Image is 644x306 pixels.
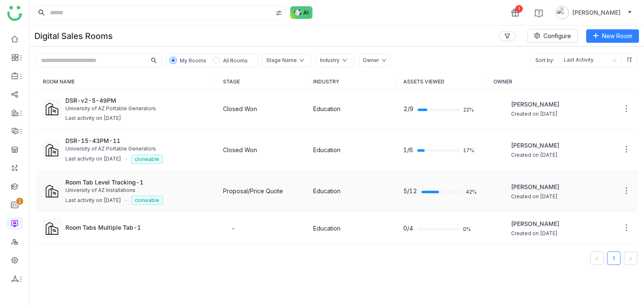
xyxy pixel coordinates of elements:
[290,6,313,19] img: ask-buddy-normal.svg
[65,136,210,145] div: DSR-15-43PM-11
[607,252,621,265] li: 1
[397,74,487,89] th: ASSETS VIEWED
[535,9,543,18] img: help.svg
[466,189,476,194] span: 42%
[275,10,282,16] img: search-type.svg
[36,74,216,89] th: ROOM NAME
[624,252,637,265] button: Next Page
[527,29,578,43] button: Configure
[543,31,571,41] span: Configure
[65,178,210,187] div: Room Tab Level Tracking-1
[131,155,163,164] nz-tag: cloneable
[65,223,210,232] div: Room Tabs Multiple Tab-1
[313,146,340,153] span: Education
[403,224,413,233] span: 0/4
[180,57,206,64] span: My Rooms
[313,187,340,194] span: Education
[403,187,417,196] span: 5/12
[493,222,507,235] img: 684fd8469a55a50394c15cc7
[223,187,283,194] span: Proposal/Price Quote
[572,8,621,17] span: [PERSON_NAME]
[223,105,257,112] span: Closed Won
[131,196,163,205] nz-tag: cloneable
[602,31,632,41] span: New Room
[313,105,340,112] span: Education
[363,57,379,65] div: Owner
[65,197,121,205] div: Last activity on [DATE]
[493,143,507,157] img: 684fd8469a55a50394c15cc7
[511,230,559,238] span: Created on [DATE]
[487,74,637,89] th: OWNER
[306,74,397,89] th: INDUSTRY
[531,54,559,67] span: Sort by:
[65,155,121,163] div: Last activity on [DATE]
[511,182,559,192] span: [PERSON_NAME]
[463,227,473,232] span: 0%
[34,31,113,41] div: Digital Sales Rooms
[65,187,210,194] div: University of AZ Installations
[493,184,507,198] img: 684fd8469a55a50394c15cc7
[231,225,235,232] span: -
[586,29,639,43] button: New Room
[223,57,248,64] span: All Rooms
[511,110,559,118] span: Created on [DATE]
[590,252,604,265] button: Previous Page
[463,148,473,153] span: 17%
[403,104,413,114] span: 2/9
[511,219,559,228] span: [PERSON_NAME]
[65,96,210,105] div: DSR-v2-5-49PM
[65,114,121,122] div: Last activity on [DATE]
[463,107,473,112] span: 22%
[493,102,507,116] img: 684fd8469a55a50394c15cc7
[266,57,297,65] div: Stage Name
[216,74,306,89] th: STAGE
[313,225,340,232] span: Education
[556,6,569,19] img: avatar
[511,151,559,159] span: Created on [DATE]
[511,100,559,109] span: [PERSON_NAME]
[564,54,617,67] nz-select-item: Last Activity
[223,146,257,153] span: Closed Won
[18,197,21,205] p: 1
[554,6,634,19] button: [PERSON_NAME]
[65,145,210,153] div: University of AZ Portable Generators
[16,198,23,205] nz-badge-sup: 1
[511,193,559,201] span: Created on [DATE]
[65,105,210,113] div: University of AZ Portable Generators
[511,141,559,150] span: [PERSON_NAME]
[320,57,340,65] div: Industry
[403,145,413,155] span: 1/6
[7,6,22,21] img: logo
[608,252,620,265] a: 1
[515,5,523,13] div: 1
